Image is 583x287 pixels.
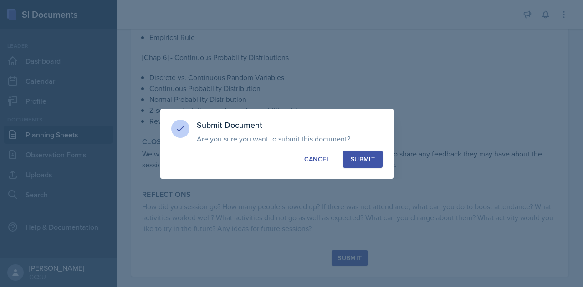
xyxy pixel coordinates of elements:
[197,120,383,131] h3: Submit Document
[351,155,375,164] div: Submit
[297,151,338,168] button: Cancel
[343,151,383,168] button: Submit
[304,155,330,164] div: Cancel
[197,134,383,143] p: Are you sure you want to submit this document?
